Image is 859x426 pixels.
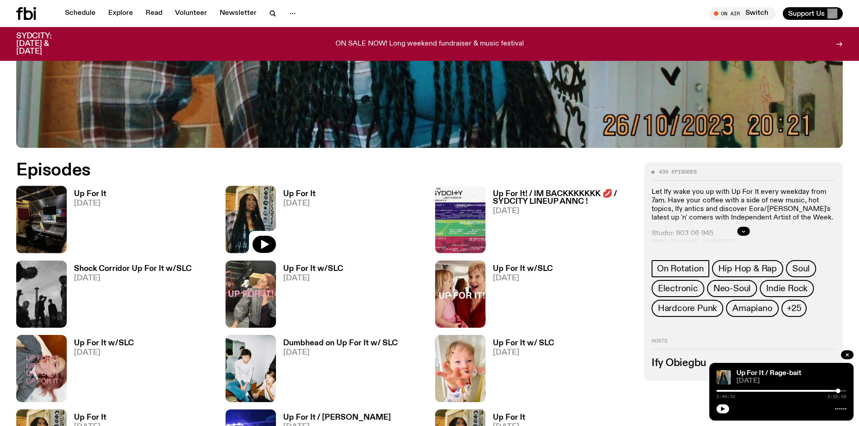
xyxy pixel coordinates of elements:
[283,265,343,273] h3: Up For It w/SLC
[67,339,134,402] a: Up For It w/SLC[DATE]
[657,264,704,274] span: On Rotation
[283,200,316,207] span: [DATE]
[225,335,276,402] img: dumbhead 4 slc
[713,284,751,293] span: Neo-Soul
[16,261,67,328] img: shock corridor 4 SLC
[717,370,731,385] img: Ify - a Brown Skin girl with black braided twists, looking up to the side with her tongue stickin...
[652,280,704,297] a: Electronic
[781,300,807,317] button: +25
[493,265,553,273] h3: Up For It w/SLC
[658,303,717,313] span: Hardcore Punk
[276,190,316,253] a: Up For It[DATE]
[718,264,777,274] span: Hip Hop & Rap
[435,335,486,402] img: baby slc
[486,339,554,402] a: Up For It w/ SLC[DATE]
[783,7,843,20] button: Support Us
[225,186,276,253] img: Ify - a Brown Skin girl with black braided twists, looking up to the side with her tongue stickin...
[493,339,554,347] h3: Up For It w/ SLC
[736,378,846,385] span: [DATE]
[16,32,74,55] h3: SYDCITY: [DATE] & [DATE]
[283,339,398,347] h3: Dumbhead on Up For It w/ SLC
[652,188,836,223] p: Let Ify wake you up with Up For It every weekday from 7am. Have your coffee with a side of new mu...
[74,190,106,198] h3: Up For It
[493,349,554,357] span: [DATE]
[103,7,138,20] a: Explore
[16,162,564,179] h2: Episodes
[67,190,106,253] a: Up For It[DATE]
[717,394,735,399] span: 2:48:31
[214,7,262,20] a: Newsletter
[74,265,192,273] h3: Shock Corridor Up For It w/SLC
[786,260,816,277] a: Soul
[283,414,391,421] h3: Up For It / [PERSON_NAME]
[283,349,398,357] span: [DATE]
[74,349,134,357] span: [DATE]
[652,358,836,368] h3: Ify Obiegbu
[658,284,698,293] span: Electronic
[276,339,398,402] a: Dumbhead on Up For It w/ SLC[DATE]
[493,190,634,206] h3: Up For It! / IM BACKKKKKKK 💋 / SYDCITY LINEUP ANNC !
[486,190,634,253] a: Up For It! / IM BACKKKKKKK 💋 / SYDCITY LINEUP ANNC ![DATE]
[74,339,134,347] h3: Up For It w/SLC
[74,414,106,421] h3: Up For It
[170,7,212,20] a: Volunteer
[140,7,168,20] a: Read
[760,280,814,297] a: Indie Rock
[736,370,801,377] a: Up For It / Rage-bait
[659,169,697,174] span: 439 episodes
[652,300,723,317] a: Hardcore Punk
[283,275,343,282] span: [DATE]
[792,264,810,274] span: Soul
[493,207,634,215] span: [DATE]
[74,200,106,207] span: [DATE]
[766,284,808,293] span: Indie Rock
[652,260,709,277] a: On Rotation
[709,7,776,20] button: On AirSwitch
[712,260,783,277] a: Hip Hop & Rap
[493,414,525,421] h3: Up For It
[707,280,757,297] a: Neo-Soul
[827,394,846,399] span: 2:59:58
[335,40,524,48] p: ON SALE NOW! Long weekend fundraiser & music festival
[67,265,192,328] a: Shock Corridor Up For It w/SLC[DATE]
[732,303,772,313] span: Amapiano
[486,265,553,328] a: Up For It w/SLC[DATE]
[788,9,825,18] span: Support Us
[787,303,801,313] span: +25
[276,265,343,328] a: Up For It w/SLC[DATE]
[60,7,101,20] a: Schedule
[493,275,553,282] span: [DATE]
[283,190,316,198] h3: Up For It
[652,339,836,349] h2: Hosts
[74,275,192,282] span: [DATE]
[726,300,778,317] a: Amapiano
